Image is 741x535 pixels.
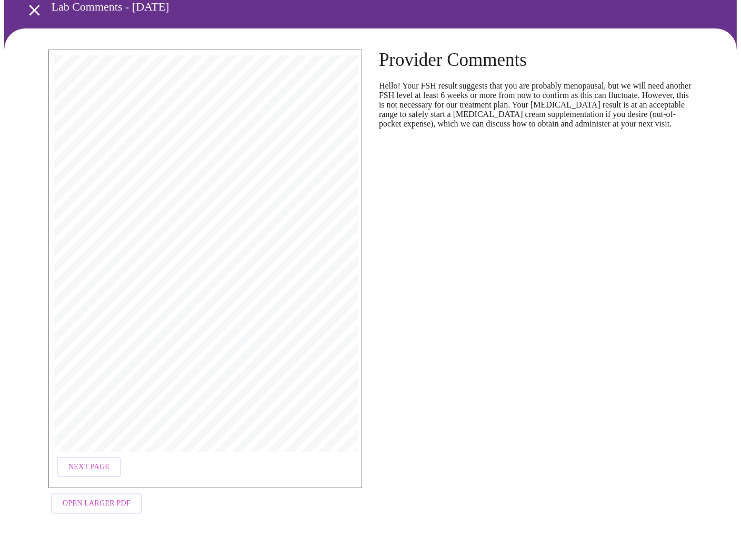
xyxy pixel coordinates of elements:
span: Open Larger PDF [63,497,131,510]
button: Open Larger PDF [51,493,142,514]
button: Next Page [57,457,121,478]
h4: Provider Comments [379,50,693,71]
span: Next Page [68,461,109,474]
p: Hello! Your FSH result suggests that you are probably menopausal, but we will need another FSH le... [379,81,693,129]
